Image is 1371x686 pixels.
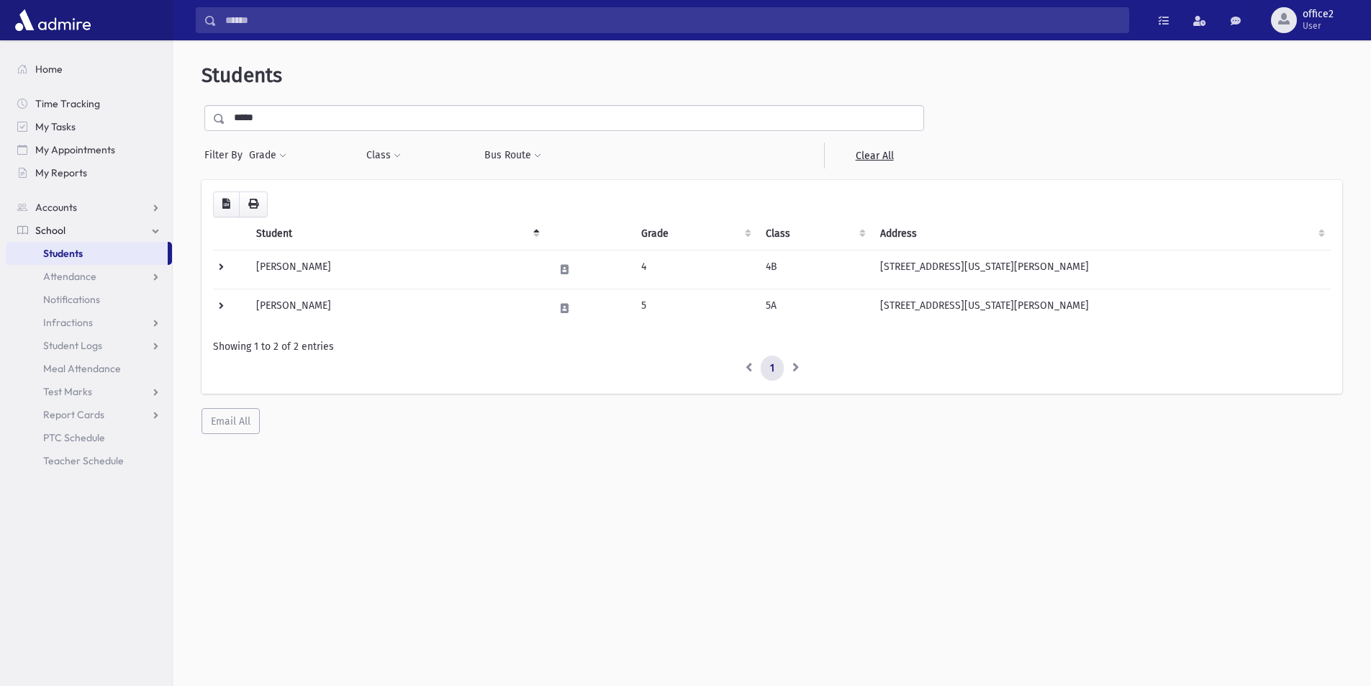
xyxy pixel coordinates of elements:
[6,311,172,334] a: Infractions
[872,289,1331,328] td: [STREET_ADDRESS][US_STATE][PERSON_NAME]
[248,289,546,328] td: [PERSON_NAME]
[35,97,100,110] span: Time Tracking
[248,250,546,289] td: [PERSON_NAME]
[6,196,172,219] a: Accounts
[6,380,172,403] a: Test Marks
[202,408,260,434] button: Email All
[35,143,115,156] span: My Appointments
[239,191,268,217] button: Print
[633,217,757,251] th: Grade: activate to sort column ascending
[484,143,542,168] button: Bus Route
[43,293,100,306] span: Notifications
[1303,20,1334,32] span: User
[6,265,172,288] a: Attendance
[43,339,102,352] span: Student Logs
[6,58,172,81] a: Home
[6,357,172,380] a: Meal Attendance
[761,356,784,382] a: 1
[6,92,172,115] a: Time Tracking
[872,217,1331,251] th: Address: activate to sort column ascending
[35,201,77,214] span: Accounts
[213,339,1331,354] div: Showing 1 to 2 of 2 entries
[43,408,104,421] span: Report Cards
[35,120,76,133] span: My Tasks
[1303,9,1334,20] span: office2
[633,250,757,289] td: 4
[248,143,287,168] button: Grade
[6,426,172,449] a: PTC Schedule
[43,247,83,260] span: Students
[6,334,172,357] a: Student Logs
[43,316,93,329] span: Infractions
[43,385,92,398] span: Test Marks
[757,289,872,328] td: 5A
[217,7,1128,33] input: Search
[248,217,546,251] th: Student: activate to sort column descending
[6,449,172,472] a: Teacher Schedule
[757,250,872,289] td: 4B
[6,242,168,265] a: Students
[6,403,172,426] a: Report Cards
[43,270,96,283] span: Attendance
[213,191,240,217] button: CSV
[6,138,172,161] a: My Appointments
[202,63,282,87] span: Students
[43,454,124,467] span: Teacher Schedule
[824,143,924,168] a: Clear All
[6,288,172,311] a: Notifications
[43,431,105,444] span: PTC Schedule
[6,161,172,184] a: My Reports
[12,6,94,35] img: AdmirePro
[35,63,63,76] span: Home
[6,219,172,242] a: School
[204,148,248,163] span: Filter By
[35,224,65,237] span: School
[633,289,757,328] td: 5
[366,143,402,168] button: Class
[757,217,872,251] th: Class: activate to sort column ascending
[872,250,1331,289] td: [STREET_ADDRESS][US_STATE][PERSON_NAME]
[35,166,87,179] span: My Reports
[6,115,172,138] a: My Tasks
[43,362,121,375] span: Meal Attendance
